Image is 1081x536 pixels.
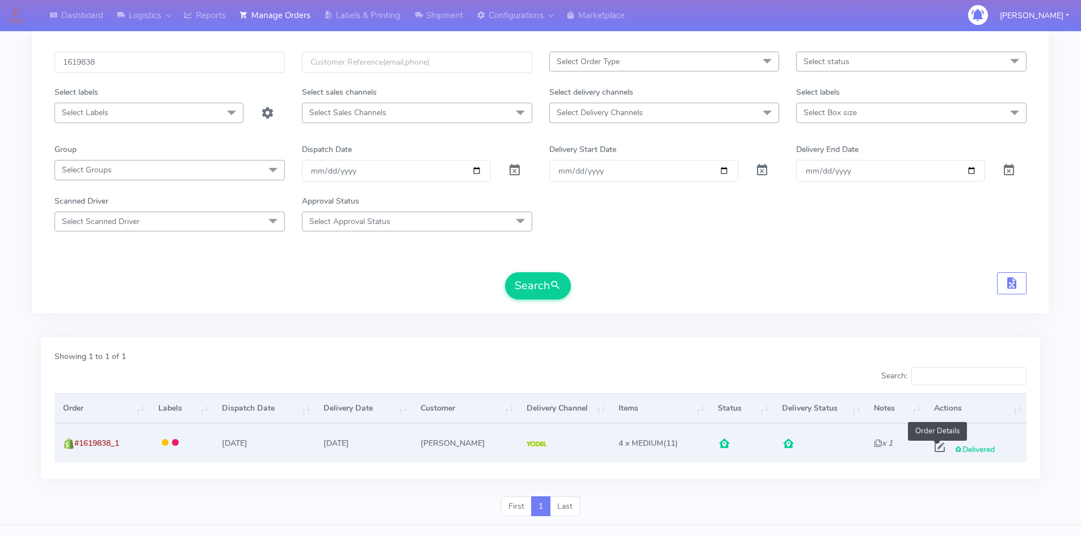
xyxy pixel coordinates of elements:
th: Actions: activate to sort column ascending [926,393,1027,424]
label: Delivery End Date [796,144,859,155]
label: Select sales channels [302,86,377,98]
a: 1 [531,496,550,517]
th: Order: activate to sort column ascending [54,393,149,424]
label: Approval Status [302,195,359,207]
span: 4 x MEDIUM [619,438,663,449]
th: Customer: activate to sort column ascending [412,393,518,424]
input: Search: [911,367,1027,385]
th: Notes: activate to sort column ascending [865,393,926,424]
span: Select status [804,56,849,67]
th: Labels: activate to sort column ascending [149,393,213,424]
span: Select Box size [804,107,857,118]
label: Select labels [796,86,840,98]
th: Delivery Date: activate to sort column ascending [315,393,412,424]
button: Search [505,272,571,299]
button: [PERSON_NAME] [991,4,1078,27]
th: Delivery Channel: activate to sort column ascending [518,393,610,424]
td: [DATE] [315,424,412,462]
label: Select delivery channels [549,86,633,98]
label: Showing 1 to 1 of 1 [54,351,126,362]
span: Select Labels [62,107,108,118]
span: Select Sales Channels [309,107,386,118]
label: Dispatch Date [302,144,352,155]
th: Dispatch Date: activate to sort column ascending [213,393,315,424]
span: Select Approval Status [309,216,390,227]
i: x 1 [874,438,893,449]
th: Delivery Status: activate to sort column ascending [773,393,865,424]
th: Items: activate to sort column ascending [610,393,709,424]
img: shopify.png [63,438,74,449]
td: [PERSON_NAME] [412,424,518,462]
span: Delivered [954,444,995,455]
span: Select Scanned Driver [62,216,140,227]
span: (11) [619,438,678,449]
td: [DATE] [213,424,315,462]
label: Delivery Start Date [549,144,616,155]
input: Customer Reference(email,phone) [302,52,532,73]
th: Status: activate to sort column ascending [709,393,773,424]
label: Scanned Driver [54,195,108,207]
img: Yodel [527,441,546,447]
span: Select Groups [62,164,112,175]
span: #1619838_1 [74,438,119,449]
span: Select Delivery Channels [557,107,643,118]
span: Select Order Type [557,56,620,67]
label: Select labels [54,86,98,98]
label: Group [54,144,77,155]
label: Search: [881,367,1027,385]
input: Order Id [54,52,285,73]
